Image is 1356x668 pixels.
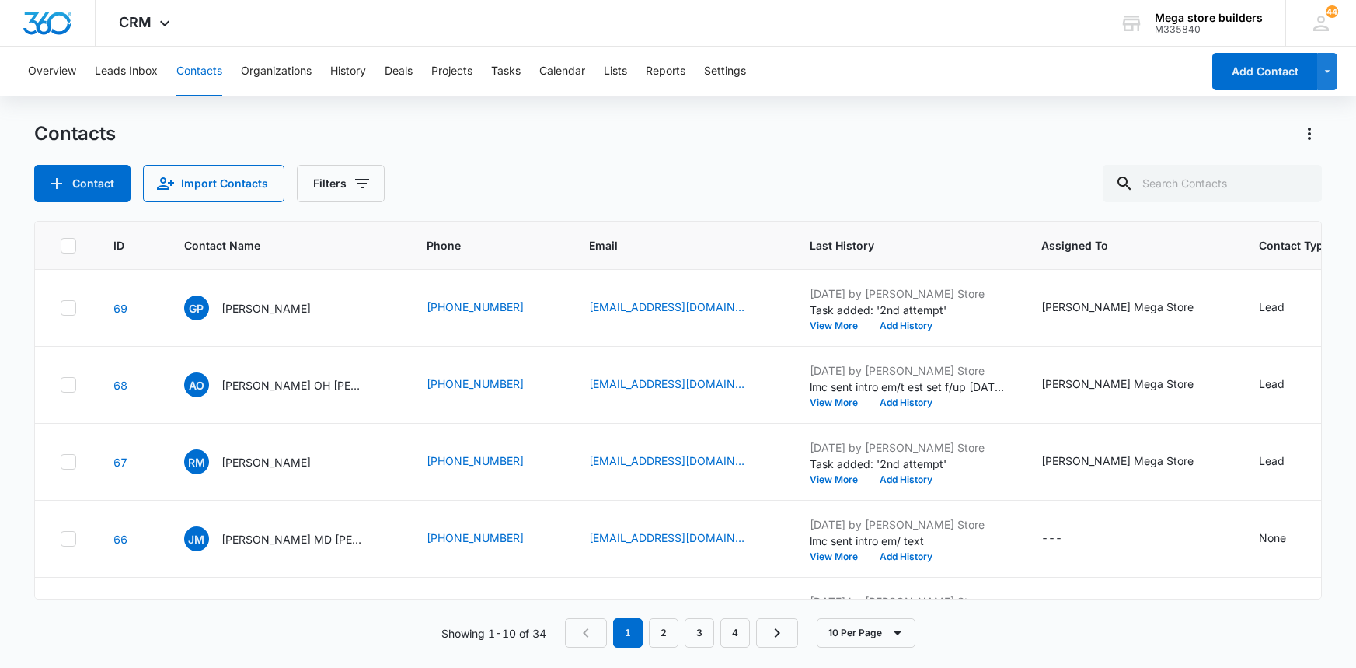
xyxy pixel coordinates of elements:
button: Organizations [241,47,312,96]
div: [PERSON_NAME] Mega Store [1041,453,1194,469]
p: [DATE] by [PERSON_NAME] Store [810,362,1004,379]
button: Leads Inbox [95,47,158,96]
span: 44 [1326,5,1338,18]
span: JM [184,526,209,551]
button: View More [810,552,869,561]
button: View More [810,321,869,331]
div: Contact Type - Lead - Select to Edit Field [1259,453,1312,471]
span: CRM [119,14,152,30]
span: ID [113,237,124,254]
button: Actions [1297,121,1322,146]
button: Add Contact [1212,53,1317,90]
a: Navigate to contact details page for Richard Mintah [113,456,127,469]
div: Lead [1259,376,1285,392]
button: Add History [869,321,943,331]
span: Phone [427,237,529,254]
button: Filters [297,165,385,202]
div: account id [1155,24,1263,35]
span: Email [589,237,750,254]
button: Add Contact [34,165,131,202]
a: Navigate to contact details page for Abdallah OH Hamed [113,379,127,392]
p: [PERSON_NAME] OH [PERSON_NAME] [221,377,361,393]
p: Task added: '2nd attempt' [810,302,1004,318]
button: Tasks [491,47,521,96]
div: [PERSON_NAME] Mega Store [1041,299,1194,315]
div: Email - richmine@mail.com - Select to Edit Field [589,453,772,471]
p: lmc sent intro em/ text [810,533,1004,549]
span: GP [184,296,209,320]
p: lmc sent intro em/t est set f/up [DATE] [810,379,1004,395]
div: Email - silwad200@gmail.com - Select to Edit Field [589,376,772,394]
button: Add History [869,398,943,407]
button: Overview [28,47,76,96]
span: Assigned To [1041,237,1199,254]
span: Contact Name [184,237,367,254]
div: Email - jhjefferson923@yahoo.com - Select to Edit Field [589,530,772,548]
div: notifications count [1326,5,1338,18]
a: [PHONE_NUMBER] [427,376,524,392]
button: Calendar [539,47,585,96]
a: [EMAIL_ADDRESS][DOMAIN_NAME] [589,530,744,546]
button: Add History [869,552,943,561]
a: [PHONE_NUMBER] [427,299,524,315]
span: AO [184,372,209,397]
button: 10 Per Page [817,618,915,648]
button: Import Contacts [143,165,284,202]
p: Showing 1-10 of 34 [441,625,546,642]
p: [DATE] by [PERSON_NAME] Store [810,285,1004,302]
button: View More [810,398,869,407]
div: Assigned To - - Select to Edit Field [1041,530,1090,548]
p: [DATE] by [PERSON_NAME] Store [810,593,1004,610]
a: Page 2 [649,618,678,648]
div: Contact Name - Richard Mintah - Select to Edit Field [184,449,339,474]
a: Navigate to contact details page for Janae MD Jefferson [113,533,127,546]
a: Next Page [756,618,798,648]
div: Lead [1259,299,1285,315]
p: Task added: '2nd attempt' [810,456,1004,472]
a: Page 4 [720,618,750,648]
div: Phone - (614) 556-8704 - Select to Edit Field [427,376,552,394]
button: Projects [431,47,472,96]
p: [DATE] by [PERSON_NAME] Store [810,439,1004,456]
em: 1 [613,618,643,648]
div: Contact Type - Lead - Select to Edit Field [1259,376,1312,394]
span: Contact Type [1259,237,1330,254]
div: Email - ebonyhiott@icloud.com - Select to Edit Field [589,299,772,317]
div: Phone - (854) 900-4255 - Select to Edit Field [427,299,552,317]
button: Reports [646,47,685,96]
p: [DATE] by [PERSON_NAME] Store [810,516,1004,533]
div: Assigned To - John Mega Store - Select to Edit Field [1041,453,1222,471]
input: Search Contacts [1103,165,1322,202]
div: Contact Name - Janae MD Jefferson - Select to Edit Field [184,526,389,551]
a: Navigate to contact details page for Giulio Panaccione [113,302,127,315]
a: [EMAIL_ADDRESS][DOMAIN_NAME] [589,453,744,469]
a: Page 3 [685,618,714,648]
div: account name [1155,12,1263,24]
span: RM [184,449,209,474]
p: [PERSON_NAME] MD [PERSON_NAME] [221,531,361,547]
p: [PERSON_NAME] [221,454,311,470]
button: Settings [704,47,746,96]
button: Add History [869,475,943,484]
div: --- [1041,530,1062,548]
h1: Contacts [34,122,116,145]
div: Contact Name - Giulio Panaccione - Select to Edit Field [184,296,339,320]
div: None [1259,530,1286,546]
button: View More [810,475,869,484]
a: [PHONE_NUMBER] [427,530,524,546]
span: Last History [810,237,981,254]
button: History [330,47,366,96]
button: Contacts [176,47,222,96]
nav: Pagination [565,618,798,648]
div: Contact Type - None - Select to Edit Field [1259,530,1314,548]
div: Phone - (443) 468-3573 - Select to Edit Field [427,530,552,548]
a: [PHONE_NUMBER] [427,453,524,469]
a: [EMAIL_ADDRESS][DOMAIN_NAME] [589,376,744,392]
a: [EMAIL_ADDRESS][DOMAIN_NAME] [589,299,744,315]
div: Phone - (240) 869-9364 - Select to Edit Field [427,453,552,471]
div: Contact Type - Lead - Select to Edit Field [1259,299,1312,317]
button: Lists [604,47,627,96]
p: [PERSON_NAME] [221,300,311,317]
div: [PERSON_NAME] Mega Store [1041,376,1194,392]
div: Lead [1259,453,1285,469]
